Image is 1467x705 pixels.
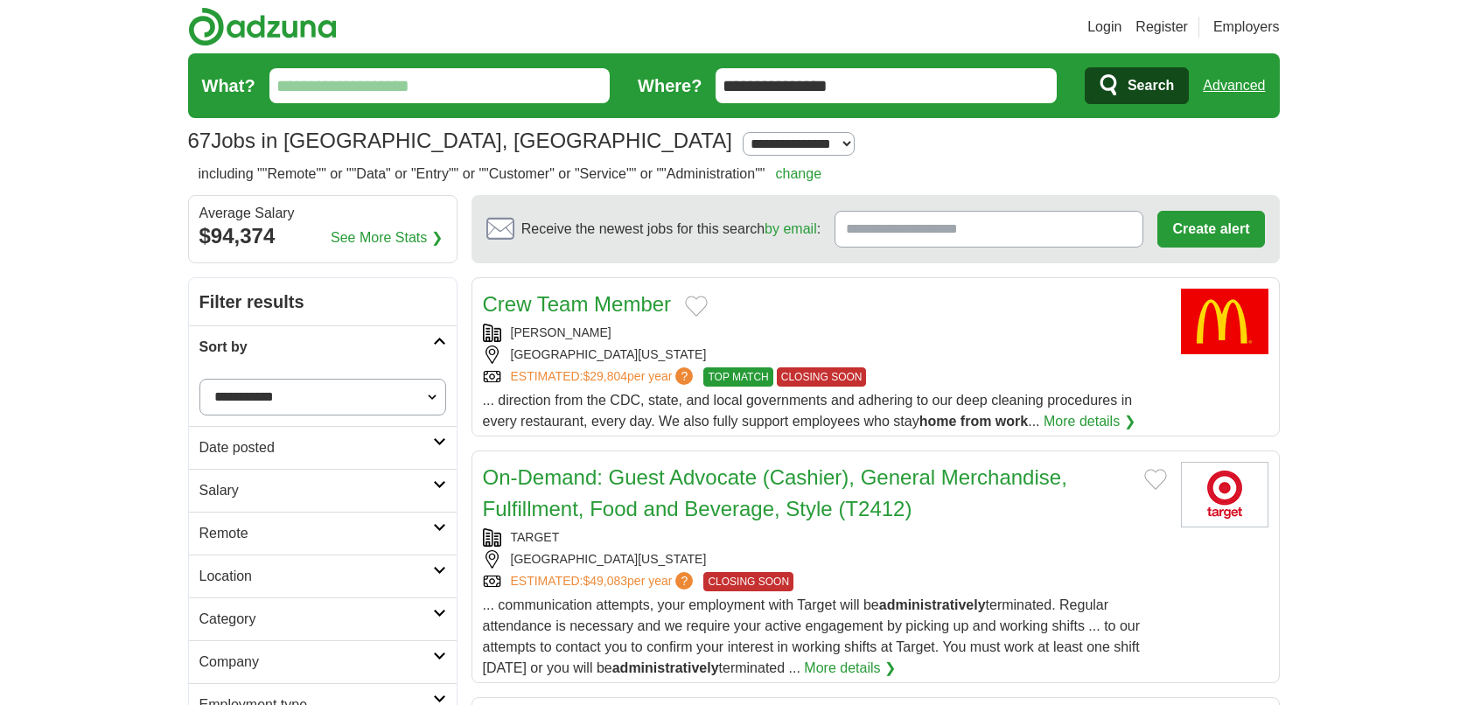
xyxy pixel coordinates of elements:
[199,164,822,185] h2: including ""Remote"" or ""Data" or "Entry"" or ""Customer" or "Service"" or ""Administration""
[331,227,443,248] a: See More Stats ❯
[675,367,693,385] span: ?
[483,393,1133,429] span: ... direction from the CDC, state, and local governments and adhering to our deep cleaning proced...
[511,367,697,387] a: ESTIMATED:$29,804per year?
[1181,462,1268,527] img: Target logo
[199,437,433,458] h2: Date posted
[189,469,457,512] a: Salary
[202,73,255,99] label: What?
[189,426,457,469] a: Date posted
[1135,17,1188,38] a: Register
[189,278,457,325] h2: Filter results
[995,414,1028,429] strong: work
[1085,67,1189,104] button: Search
[879,597,986,612] strong: administratively
[703,572,793,591] span: CLOSING SOON
[199,566,433,587] h2: Location
[685,296,708,317] button: Add to favorite jobs
[703,367,772,387] span: TOP MATCH
[1087,17,1121,38] a: Login
[511,572,697,591] a: ESTIMATED:$49,083per year?
[612,660,719,675] strong: administratively
[483,597,1141,675] span: ... communication attempts, your employment with Target will be terminated. Regular attendance is...
[521,219,821,240] span: Receive the newest jobs for this search :
[1213,17,1280,38] a: Employers
[199,652,433,673] h2: Company
[199,206,446,220] div: Average Salary
[511,325,611,339] a: [PERSON_NAME]
[1203,68,1265,103] a: Advanced
[511,530,560,544] a: TARGET
[483,465,1067,520] a: On-Demand: Guest Advocate (Cashier), General Merchandise, Fulfillment, Food and Beverage, Style (...
[188,7,337,46] img: Adzuna logo
[483,292,672,316] a: Crew Team Member
[199,220,446,252] div: $94,374
[638,73,702,99] label: Where?
[199,337,433,358] h2: Sort by
[189,512,457,555] a: Remote
[1144,469,1167,490] button: Add to favorite jobs
[919,414,957,429] strong: home
[1044,411,1135,432] a: More details ❯
[189,597,457,640] a: Category
[483,346,1167,364] div: [GEOGRAPHIC_DATA][US_STATE]
[765,221,817,236] a: by email
[804,658,896,679] a: More details ❯
[188,129,732,152] h1: Jobs in [GEOGRAPHIC_DATA], [GEOGRAPHIC_DATA]
[583,369,627,383] span: $29,804
[189,640,457,683] a: Company
[483,550,1167,569] div: [GEOGRAPHIC_DATA][US_STATE]
[189,325,457,368] a: Sort by
[776,166,822,181] a: change
[199,523,433,544] h2: Remote
[199,609,433,630] h2: Category
[961,414,992,429] strong: from
[777,367,867,387] span: CLOSING SOON
[189,555,457,597] a: Location
[1181,289,1268,354] img: McDonald's logo
[188,125,212,157] span: 67
[583,574,627,588] span: $49,083
[1128,68,1174,103] span: Search
[675,572,693,590] span: ?
[1157,211,1264,248] button: Create alert
[199,480,433,501] h2: Salary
